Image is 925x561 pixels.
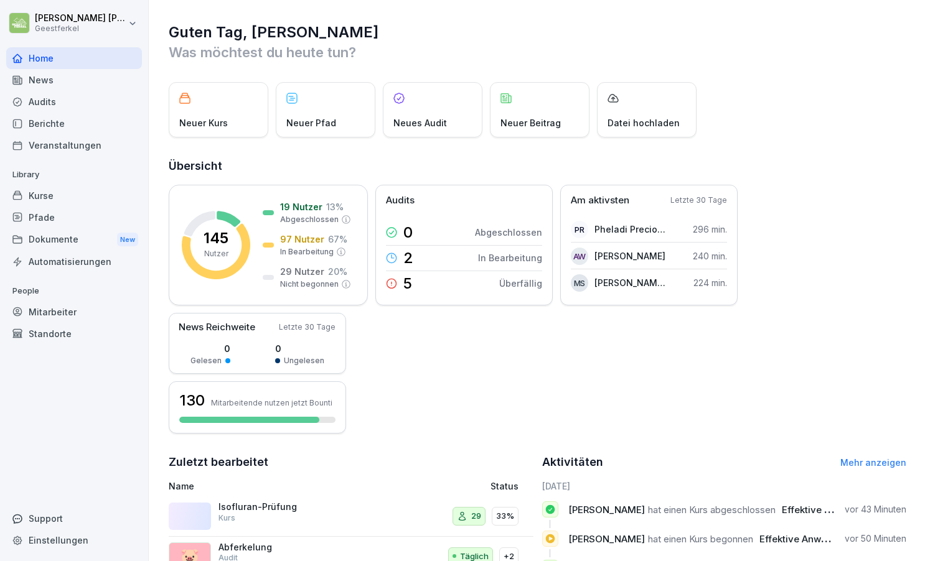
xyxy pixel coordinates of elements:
[403,251,413,266] p: 2
[328,233,347,246] p: 67 %
[204,231,228,246] p: 145
[286,116,336,129] p: Neuer Pfad
[6,228,142,251] a: DokumenteNew
[204,248,228,259] p: Nutzer
[845,532,906,545] p: vor 50 Minuten
[169,157,906,175] h2: Übersicht
[169,496,533,537] a: Isofluran-PrüfungKurs2933%
[6,251,142,272] a: Automatisierungen
[542,453,603,471] h2: Aktivitäten
[284,355,324,366] p: Ungelesen
[608,116,680,129] p: Datei hochladen
[6,508,142,529] div: Support
[326,200,344,213] p: 13 %
[693,223,727,236] p: 296 min.
[542,480,907,493] h6: [DATE]
[179,116,228,129] p: Neuer Kurs
[500,116,561,129] p: Neuer Beitrag
[393,116,447,129] p: Neues Audit
[280,200,322,213] p: 19 Nutzer
[275,342,324,355] p: 0
[568,533,645,545] span: [PERSON_NAME]
[6,69,142,91] a: News
[6,91,142,113] a: Audits
[179,320,255,335] p: News Reichweite
[6,165,142,185] p: Library
[179,390,205,411] h3: 130
[571,193,629,208] p: Am aktivsten
[280,233,324,246] p: 97 Nutzer
[594,249,665,262] p: [PERSON_NAME]
[190,342,230,355] p: 0
[6,47,142,69] a: Home
[190,355,222,366] p: Gelesen
[169,42,906,62] p: Was möchtest du heute tun?
[571,221,588,238] div: PR
[169,453,533,471] h2: Zuletzt bearbeitet
[475,226,542,239] p: Abgeschlossen
[6,185,142,206] a: Kurse
[403,276,412,291] p: 5
[218,501,343,512] p: Isofluran-Prüfung
[386,193,415,208] p: Audits
[169,22,906,42] h1: Guten Tag, [PERSON_NAME]
[594,276,666,289] p: [PERSON_NAME] [PERSON_NAME]
[6,228,142,251] div: Dokumente
[6,206,142,228] a: Pfade
[6,134,142,156] a: Veranstaltungen
[211,398,332,407] p: Mitarbeitende nutzen jetzt Bounti
[568,504,645,516] span: [PERSON_NAME]
[328,265,347,278] p: 20 %
[491,480,519,493] p: Status
[478,251,542,264] p: In Bearbeitung
[471,510,481,522] p: 29
[280,214,339,225] p: Abgeschlossen
[6,529,142,551] a: Einstellungen
[280,265,324,278] p: 29 Nutzer
[648,504,776,516] span: hat einen Kurs abgeschlossen
[571,274,588,292] div: MS
[499,277,542,290] p: Überfällig
[6,113,142,134] a: Berichte
[571,248,588,265] div: AW
[6,281,142,301] p: People
[840,457,906,468] a: Mehr anzeigen
[693,249,727,262] p: 240 min.
[6,301,142,323] a: Mitarbeiter
[403,225,413,240] p: 0
[279,322,336,333] p: Letzte 30 Tage
[218,542,343,553] p: Abferkelung
[35,13,126,24] p: [PERSON_NAME] [PERSON_NAME]
[648,533,753,545] span: hat einen Kurs begonnen
[496,510,514,522] p: 33%
[693,276,727,289] p: 224 min.
[280,246,334,257] p: In Bearbeitung
[117,233,138,247] div: New
[169,480,392,493] p: Name
[845,503,906,516] p: vor 43 Minuten
[594,223,666,236] p: Pheladi Precious Rampheri
[218,512,235,524] p: Kurs
[35,24,126,33] p: Geestferkel
[280,279,339,290] p: Nicht begonnen
[670,195,727,206] p: Letzte 30 Tage
[6,323,142,345] a: Standorte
